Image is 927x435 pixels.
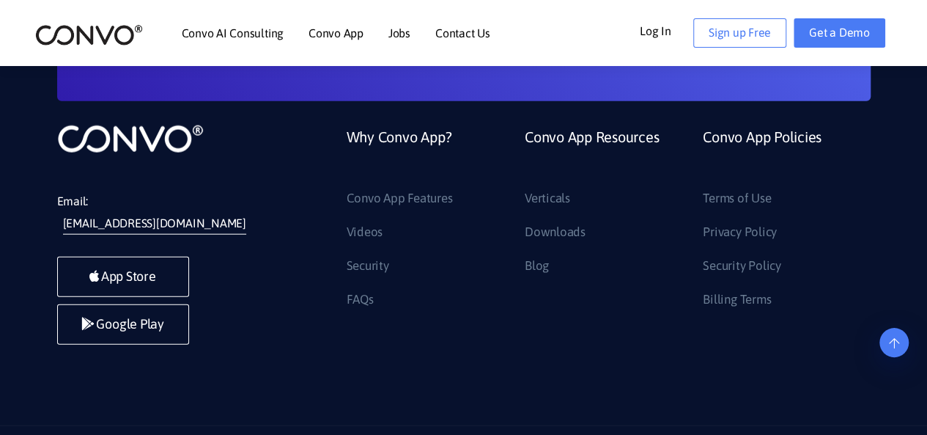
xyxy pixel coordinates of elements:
[336,123,871,321] div: Footer
[640,18,693,42] a: Log In
[794,18,885,48] a: Get a Demo
[703,255,780,278] a: Security Policy
[57,191,277,235] li: Email:
[525,187,570,211] a: Verticals
[703,221,777,244] a: Privacy Policy
[57,304,189,345] a: Google Play
[388,27,410,39] a: Jobs
[703,187,771,211] a: Terms of Use
[347,255,389,278] a: Security
[347,187,453,211] a: Convo App Features
[347,221,383,244] a: Videos
[435,27,490,39] a: Contact Us
[57,123,204,154] img: logo_not_found
[35,23,143,46] img: logo_2.png
[525,123,659,187] a: Convo App Resources
[347,123,452,187] a: Why Convo App?
[693,18,786,48] a: Sign up Free
[525,221,586,244] a: Downloads
[703,123,821,187] a: Convo App Policies
[347,288,374,312] a: FAQs
[63,213,246,235] a: [EMAIL_ADDRESS][DOMAIN_NAME]
[57,257,189,297] a: App Store
[182,27,284,39] a: Convo AI Consulting
[703,288,771,312] a: Billing Terms
[309,27,363,39] a: Convo App
[525,255,549,278] a: Blog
